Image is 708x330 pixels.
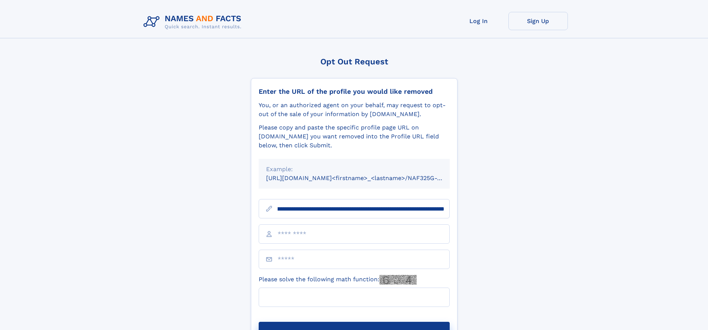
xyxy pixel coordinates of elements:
[508,12,568,30] a: Sign Up
[259,87,450,96] div: Enter the URL of the profile you would like removed
[266,174,464,182] small: [URL][DOMAIN_NAME]<firstname>_<lastname>/NAF325G-xxxxxxxx
[251,57,458,66] div: Opt Out Request
[259,123,450,150] div: Please copy and paste the specific profile page URL on [DOMAIN_NAME] you want removed into the Pr...
[259,101,450,119] div: You, or an authorized agent on your behalf, may request to opt-out of the sale of your informatio...
[266,165,442,174] div: Example:
[449,12,508,30] a: Log In
[140,12,248,32] img: Logo Names and Facts
[259,275,417,285] label: Please solve the following math function:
